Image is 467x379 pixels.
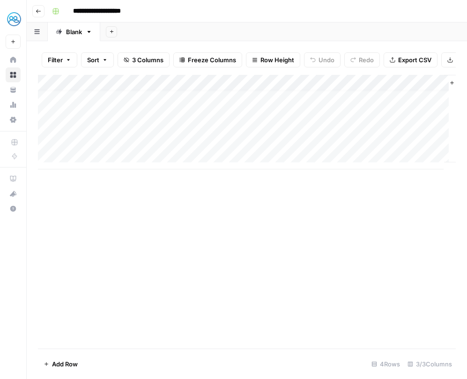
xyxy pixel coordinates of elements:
button: Freeze Columns [173,52,242,67]
a: Your Data [6,82,21,97]
button: Sort [81,52,114,67]
span: Redo [359,55,374,65]
div: 3/3 Columns [404,357,456,372]
button: Filter [42,52,77,67]
div: What's new? [6,187,20,201]
span: Freeze Columns [188,55,236,65]
span: Add Row [52,359,78,369]
span: Undo [319,55,334,65]
button: Row Height [246,52,300,67]
button: Redo [344,52,380,67]
button: Undo [304,52,341,67]
button: Workspace: MyHealthTeam [6,7,21,31]
button: Add Row [38,357,83,372]
button: What's new? [6,186,21,201]
div: 4 Rows [368,357,404,372]
a: Usage [6,97,21,112]
span: 3 Columns [132,55,163,65]
span: Filter [48,55,63,65]
img: MyHealthTeam Logo [6,11,22,28]
button: Help + Support [6,201,21,216]
a: Home [6,52,21,67]
div: Blank [66,27,82,36]
a: Browse [6,67,21,82]
a: Blank [48,22,100,41]
span: Export CSV [398,55,431,65]
a: AirOps Academy [6,171,21,186]
button: Export CSV [384,52,437,67]
span: Row Height [260,55,294,65]
a: Settings [6,112,21,127]
button: 3 Columns [118,52,170,67]
span: Sort [87,55,99,65]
